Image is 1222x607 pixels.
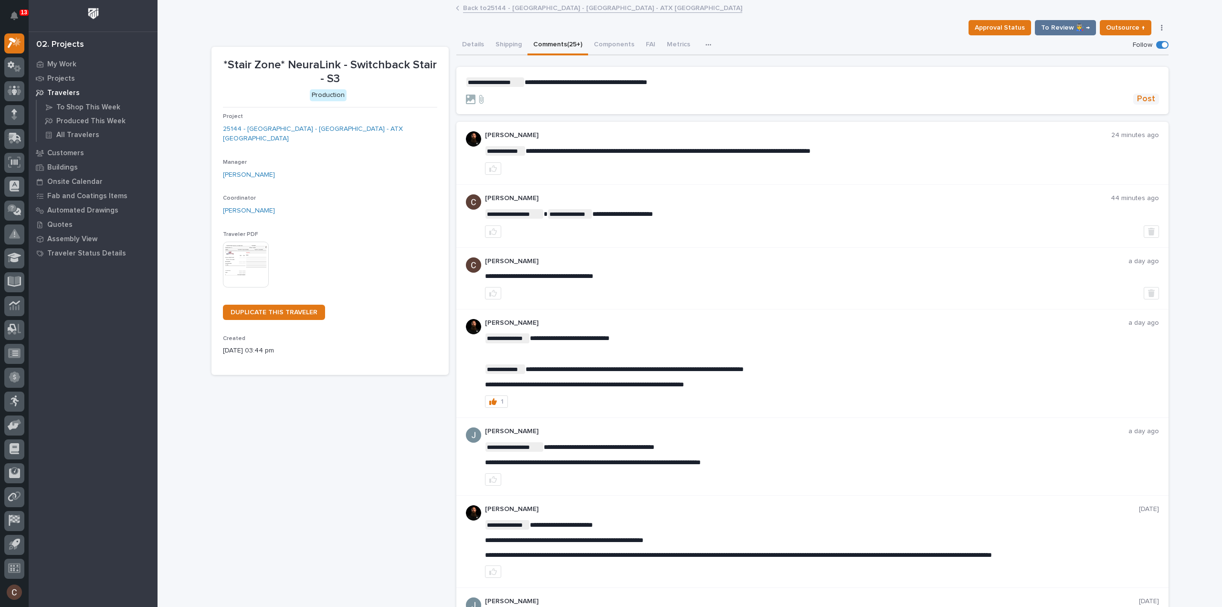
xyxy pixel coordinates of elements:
[223,346,437,356] p: [DATE] 03:44 pm
[1035,20,1096,35] button: To Review 👨‍🏭 →
[29,232,158,246] a: Assembly View
[29,217,158,232] a: Quotes
[47,206,118,215] p: Automated Drawings
[29,146,158,160] a: Customers
[47,163,78,172] p: Buildings
[29,71,158,85] a: Projects
[223,195,256,201] span: Coordinator
[490,35,527,55] button: Shipping
[47,235,97,244] p: Assembly View
[47,192,127,201] p: Fab and Coatings Items
[485,473,501,486] button: like this post
[47,60,76,69] p: My Work
[1128,319,1159,327] p: a day ago
[485,597,1139,606] p: [PERSON_NAME]
[1144,225,1159,238] button: Delete post
[1111,131,1159,139] p: 24 minutes ago
[1106,22,1145,33] span: Outsource ↑
[47,75,75,83] p: Projects
[456,35,490,55] button: Details
[37,100,158,114] a: To Shop This Week
[1111,194,1159,202] p: 44 minutes ago
[223,58,437,86] p: *Stair Zone* NeuraLink - Switchback Stair - S3
[4,6,24,26] button: Notifications
[1137,94,1155,105] span: Post
[223,305,325,320] a: DUPLICATE THIS TRAVELER
[1133,94,1159,105] button: Post
[1139,597,1159,606] p: [DATE]
[84,5,102,22] img: Workspace Logo
[12,11,24,27] div: Notifications13
[501,398,504,405] div: 1
[310,89,347,101] div: Production
[1133,41,1152,49] p: Follow
[527,35,588,55] button: Comments (25+)
[29,174,158,189] a: Onsite Calendar
[36,40,84,50] div: 02. Projects
[47,89,80,97] p: Travelers
[4,582,24,602] button: users-avatar
[661,35,696,55] button: Metrics
[463,2,742,13] a: Back to25144 - [GEOGRAPHIC_DATA] - [GEOGRAPHIC_DATA] - ATX [GEOGRAPHIC_DATA]
[1100,20,1151,35] button: Outsource ↑
[485,162,501,175] button: like this post
[466,427,481,443] img: ACg8ocIJHU6JEmo4GV-3KL6HuSvSpWhSGqG5DdxF6tKpN6m2=s96-c
[223,160,247,165] span: Manager
[21,9,27,16] p: 13
[37,114,158,128] a: Produced This Week
[29,57,158,71] a: My Work
[588,35,640,55] button: Components
[47,221,73,229] p: Quotes
[29,203,158,217] a: Automated Drawings
[56,103,120,112] p: To Shop This Week
[485,225,501,238] button: like this post
[1128,427,1159,436] p: a day ago
[37,128,158,141] a: All Travelers
[466,194,481,210] img: AGNmyxaji213nCK4JzPdPN3H3CMBhXDSA2tJ_sy3UIa5=s96-c
[969,20,1031,35] button: Approval Status
[223,232,258,237] span: Traveler PDF
[47,178,103,186] p: Onsite Calendar
[485,565,501,578] button: like this post
[485,319,1128,327] p: [PERSON_NAME]
[485,194,1111,202] p: [PERSON_NAME]
[640,35,661,55] button: FAI
[223,206,275,216] a: [PERSON_NAME]
[1128,257,1159,266] p: a day ago
[29,160,158,174] a: Buildings
[466,319,481,334] img: zmKUmRVDQjmBLfnAs97p
[485,427,1128,436] p: [PERSON_NAME]
[223,124,437,144] a: 25144 - [GEOGRAPHIC_DATA] - [GEOGRAPHIC_DATA] - ATX [GEOGRAPHIC_DATA]
[231,309,317,316] span: DUPLICATE THIS TRAVELER
[223,336,245,341] span: Created
[1144,287,1159,299] button: Delete post
[485,395,508,408] button: 1
[29,85,158,100] a: Travelers
[56,117,126,126] p: Produced This Week
[485,287,501,299] button: like this post
[485,131,1111,139] p: [PERSON_NAME]
[47,149,84,158] p: Customers
[466,131,481,147] img: zmKUmRVDQjmBLfnAs97p
[29,189,158,203] a: Fab and Coatings Items
[466,257,481,273] img: AGNmyxaji213nCK4JzPdPN3H3CMBhXDSA2tJ_sy3UIa5=s96-c
[223,170,275,180] a: [PERSON_NAME]
[56,131,99,139] p: All Travelers
[1139,505,1159,513] p: [DATE]
[1041,22,1090,33] span: To Review 👨‍🏭 →
[223,114,243,119] span: Project
[485,257,1128,266] p: [PERSON_NAME]
[466,505,481,521] img: zmKUmRVDQjmBLfnAs97p
[975,22,1025,33] span: Approval Status
[485,505,1139,513] p: [PERSON_NAME]
[47,249,126,258] p: Traveler Status Details
[29,246,158,260] a: Traveler Status Details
